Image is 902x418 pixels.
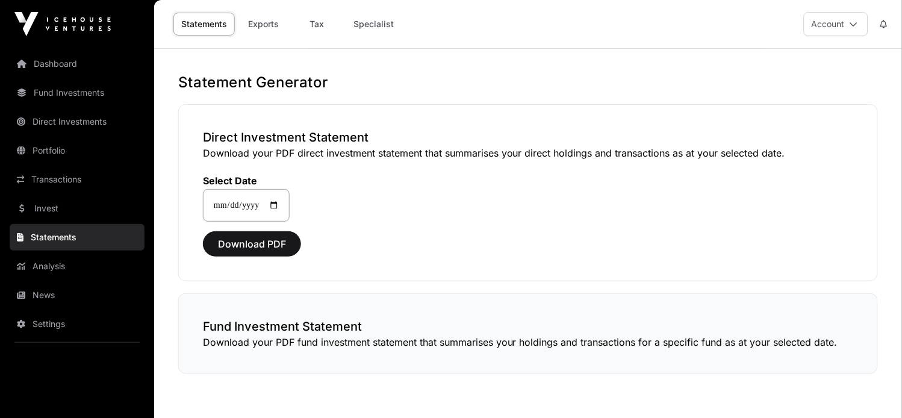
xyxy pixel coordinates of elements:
[203,335,853,349] p: Download your PDF fund investment statement that summarises your holdings and transactions for a ...
[842,360,902,418] iframe: Chat Widget
[10,108,145,135] a: Direct Investments
[346,13,402,36] a: Specialist
[10,166,145,193] a: Transactions
[10,195,145,222] a: Invest
[173,13,235,36] a: Statements
[10,224,145,251] a: Statements
[10,51,145,77] a: Dashboard
[203,146,853,160] p: Download your PDF direct investment statement that summarises your direct holdings and transactio...
[203,318,853,335] h3: Fund Investment Statement
[203,129,853,146] h3: Direct Investment Statement
[203,243,301,255] a: Download PDF
[178,73,878,92] h1: Statement Generator
[218,237,286,251] span: Download PDF
[203,231,301,257] button: Download PDF
[10,282,145,308] a: News
[10,137,145,164] a: Portfolio
[14,12,111,36] img: Icehouse Ventures Logo
[293,13,341,36] a: Tax
[10,80,145,106] a: Fund Investments
[203,175,290,187] label: Select Date
[10,253,145,279] a: Analysis
[10,311,145,337] a: Settings
[240,13,288,36] a: Exports
[804,12,868,36] button: Account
